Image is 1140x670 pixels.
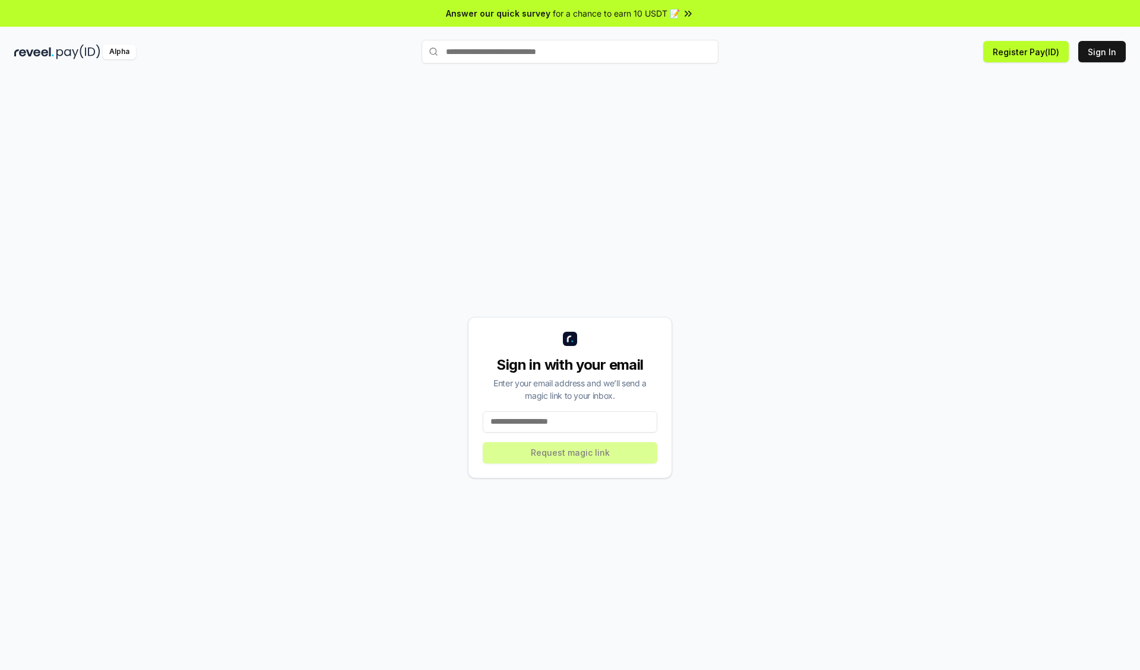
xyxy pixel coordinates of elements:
div: Alpha [103,45,136,59]
img: reveel_dark [14,45,54,59]
button: Sign In [1078,41,1126,62]
img: pay_id [56,45,100,59]
span: for a chance to earn 10 USDT 📝 [553,7,680,20]
button: Register Pay(ID) [983,41,1069,62]
span: Answer our quick survey [446,7,550,20]
div: Enter your email address and we’ll send a magic link to your inbox. [483,377,657,402]
div: Sign in with your email [483,355,657,374]
img: logo_small [563,332,577,346]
